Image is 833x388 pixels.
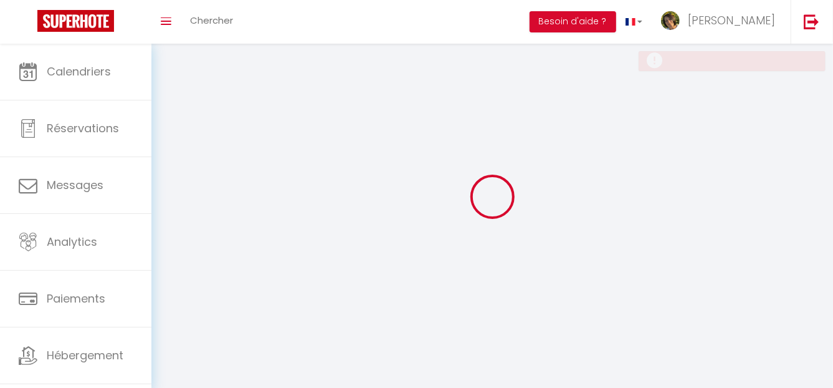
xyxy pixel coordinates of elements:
[47,291,105,306] span: Paiements
[47,234,97,250] span: Analytics
[47,64,111,79] span: Calendriers
[688,12,775,28] span: [PERSON_NAME]
[661,11,680,30] img: ...
[37,10,114,32] img: Super Booking
[780,332,824,379] iframe: Chat
[47,177,103,193] span: Messages
[47,347,123,363] span: Hébergement
[804,14,819,29] img: logout
[47,120,119,136] span: Réservations
[190,14,233,27] span: Chercher
[530,11,616,32] button: Besoin d'aide ?
[10,5,47,42] button: Ouvrir le widget de chat LiveChat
